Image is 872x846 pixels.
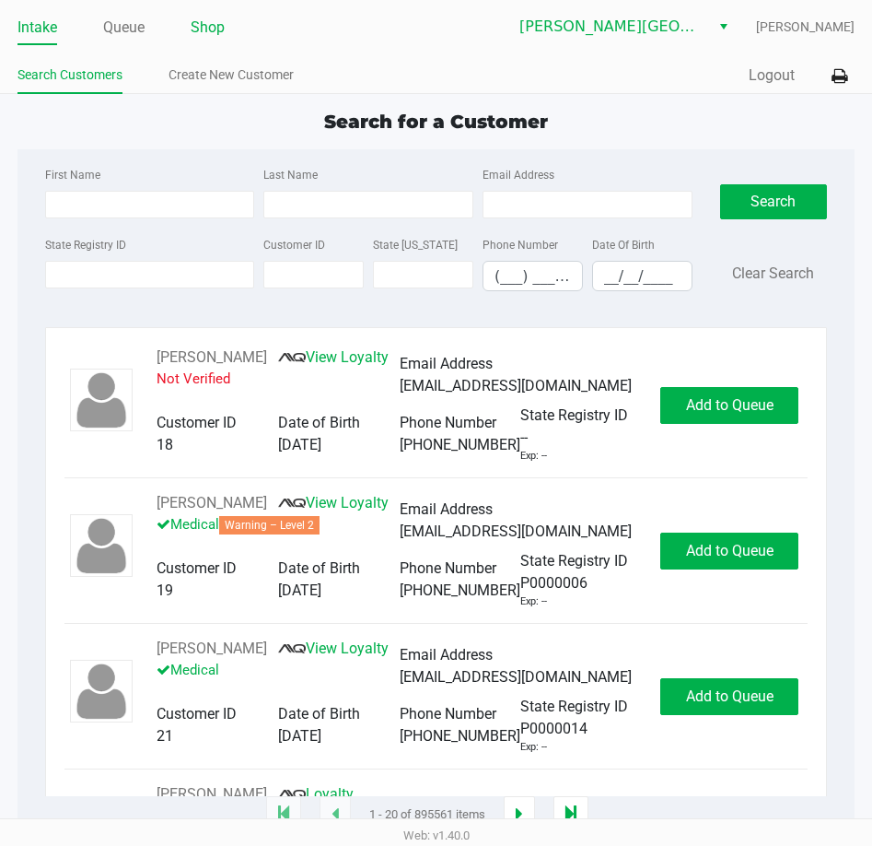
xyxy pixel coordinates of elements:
[157,705,237,723] span: Customer ID
[278,640,389,657] a: View Loyalty
[686,687,773,705] span: Add to Queue
[157,582,173,599] span: 19
[157,436,173,453] span: 18
[157,414,237,431] span: Customer ID
[400,705,496,723] span: Phone Number
[483,167,554,183] label: Email Address
[400,559,496,577] span: Phone Number
[732,263,814,285] button: Clear Search
[400,668,632,686] span: [EMAIL_ADDRESS][DOMAIN_NAME]
[263,237,325,253] label: Customer ID
[400,727,520,745] span: [PHONE_NUMBER]
[483,237,558,253] label: Phone Number
[157,559,237,577] span: Customer ID
[157,514,400,535] p: Medical
[219,516,320,535] span: Warning – Level 2
[519,16,699,38] span: [PERSON_NAME][GEOGRAPHIC_DATA]
[520,427,528,449] span: --
[686,396,773,414] span: Add to Queue
[278,436,321,453] span: [DATE]
[157,660,400,681] p: Medical
[320,796,351,833] app-submit-button: Previous
[263,167,318,183] label: Last Name
[278,727,321,745] span: [DATE]
[157,347,267,369] button: See customer info
[278,582,321,599] span: [DATE]
[400,414,496,431] span: Phone Number
[400,355,493,372] span: Email Address
[483,261,583,291] kendo-maskedtextbox: Format: (999) 999-9999
[686,542,773,559] span: Add to Queue
[191,15,225,41] a: Shop
[593,262,692,290] input: Format: MM/DD/YYYY
[266,796,301,833] app-submit-button: Move to first page
[17,64,122,87] a: Search Customers
[17,15,57,41] a: Intake
[720,184,828,219] button: Search
[157,638,267,660] button: See customer info
[278,705,360,723] span: Date of Birth
[400,582,520,599] span: [PHONE_NUMBER]
[520,740,547,756] div: Exp: --
[400,377,632,394] span: [EMAIL_ADDRESS][DOMAIN_NAME]
[369,805,485,824] span: 1 - 20 of 895561 items
[403,828,470,842] span: Web: v1.40.0
[483,262,582,290] input: Format: (999) 999-9999
[278,414,360,431] span: Date of Birth
[157,783,267,805] button: See customer info
[103,15,145,41] a: Queue
[400,500,493,518] span: Email Address
[45,167,100,183] label: First Name
[324,111,548,133] span: Search for a Customer
[660,533,798,570] button: Add to Queue
[553,796,588,833] app-submit-button: Move to last page
[157,727,173,745] span: 21
[520,406,628,424] span: State Registry ID
[45,237,126,253] label: State Registry ID
[710,10,737,43] button: Select
[520,594,547,610] div: Exp: --
[278,559,360,577] span: Date of Birth
[520,698,628,715] span: State Registry ID
[400,436,520,453] span: [PHONE_NUMBER]
[278,348,389,366] a: View Loyalty
[520,552,628,570] span: State Registry ID
[400,523,632,540] span: [EMAIL_ADDRESS][DOMAIN_NAME]
[157,369,400,390] p: Not Verified
[278,494,389,511] a: View Loyalty
[660,678,798,715] button: Add to Queue
[157,492,267,514] button: See customer info
[400,646,493,664] span: Email Address
[373,237,458,253] label: State [US_STATE]
[756,18,855,37] span: [PERSON_NAME]
[520,572,587,594] span: P0000006
[157,785,354,825] a: Loyalty Signup
[169,64,294,87] a: Create New Customer
[504,796,535,833] app-submit-button: Next
[749,65,795,87] button: Logout
[660,387,798,424] button: Add to Queue
[592,237,655,253] label: Date Of Birth
[520,449,547,464] div: Exp: --
[592,261,692,291] kendo-maskedtextbox: Format: MM/DD/YYYY
[520,718,587,740] span: P0000014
